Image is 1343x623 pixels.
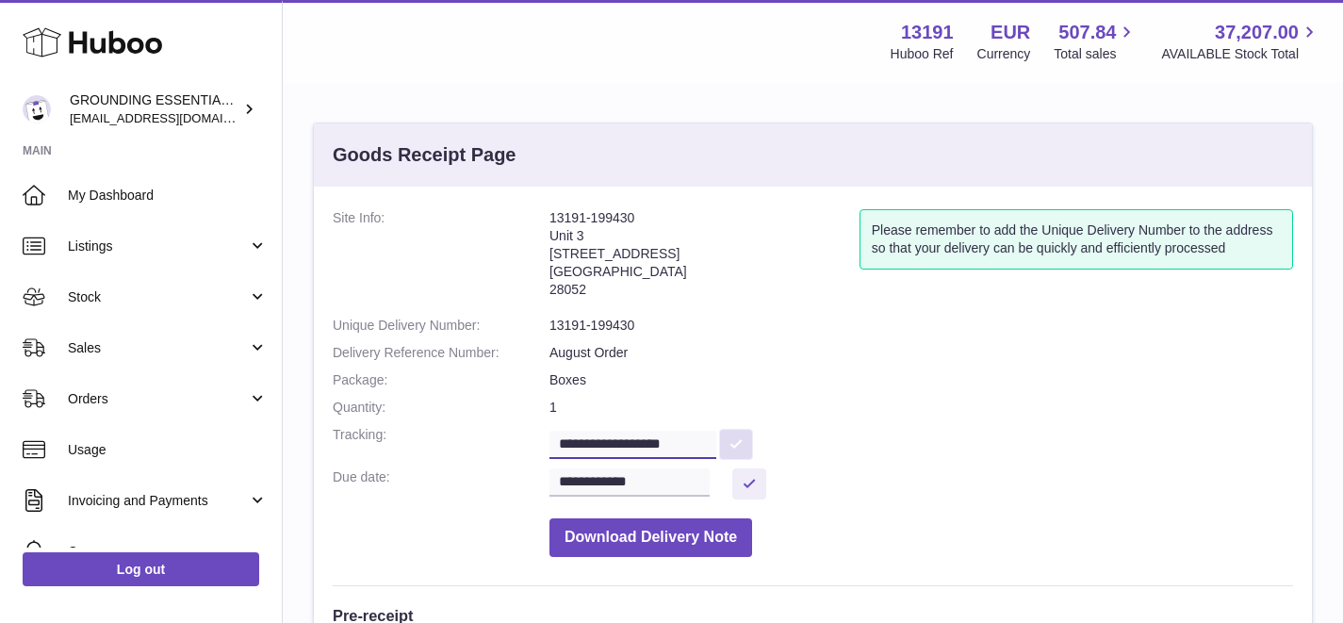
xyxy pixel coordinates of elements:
[333,209,549,307] dt: Site Info:
[23,95,51,123] img: espenwkopperud@gmail.com
[891,45,954,63] div: Huboo Ref
[23,552,259,586] a: Log out
[333,142,516,168] h3: Goods Receipt Page
[68,390,248,408] span: Orders
[1058,20,1116,45] span: 507.84
[549,371,1293,389] dd: Boxes
[70,110,277,125] span: [EMAIL_ADDRESS][DOMAIN_NAME]
[860,209,1293,270] div: Please remember to add the Unique Delivery Number to the address so that your delivery can be qui...
[1054,20,1138,63] a: 507.84 Total sales
[549,344,1293,362] dd: August Order
[549,518,752,557] button: Download Delivery Note
[333,344,549,362] dt: Delivery Reference Number:
[68,238,248,255] span: Listings
[333,468,549,500] dt: Due date:
[68,288,248,306] span: Stock
[1161,45,1320,63] span: AVAILABLE Stock Total
[549,317,1293,335] dd: 13191-199430
[977,45,1031,63] div: Currency
[1161,20,1320,63] a: 37,207.00 AVAILABLE Stock Total
[68,187,268,205] span: My Dashboard
[901,20,954,45] strong: 13191
[333,371,549,389] dt: Package:
[68,543,268,561] span: Cases
[1054,45,1138,63] span: Total sales
[333,399,549,417] dt: Quantity:
[333,317,549,335] dt: Unique Delivery Number:
[68,441,268,459] span: Usage
[68,492,248,510] span: Invoicing and Payments
[68,339,248,357] span: Sales
[549,209,860,307] address: 13191-199430 Unit 3 [STREET_ADDRESS] [GEOGRAPHIC_DATA] 28052
[70,91,239,127] div: GROUNDING ESSENTIALS INTERNATIONAL SLU
[991,20,1030,45] strong: EUR
[1215,20,1299,45] span: 37,207.00
[333,426,549,459] dt: Tracking:
[549,399,1293,417] dd: 1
